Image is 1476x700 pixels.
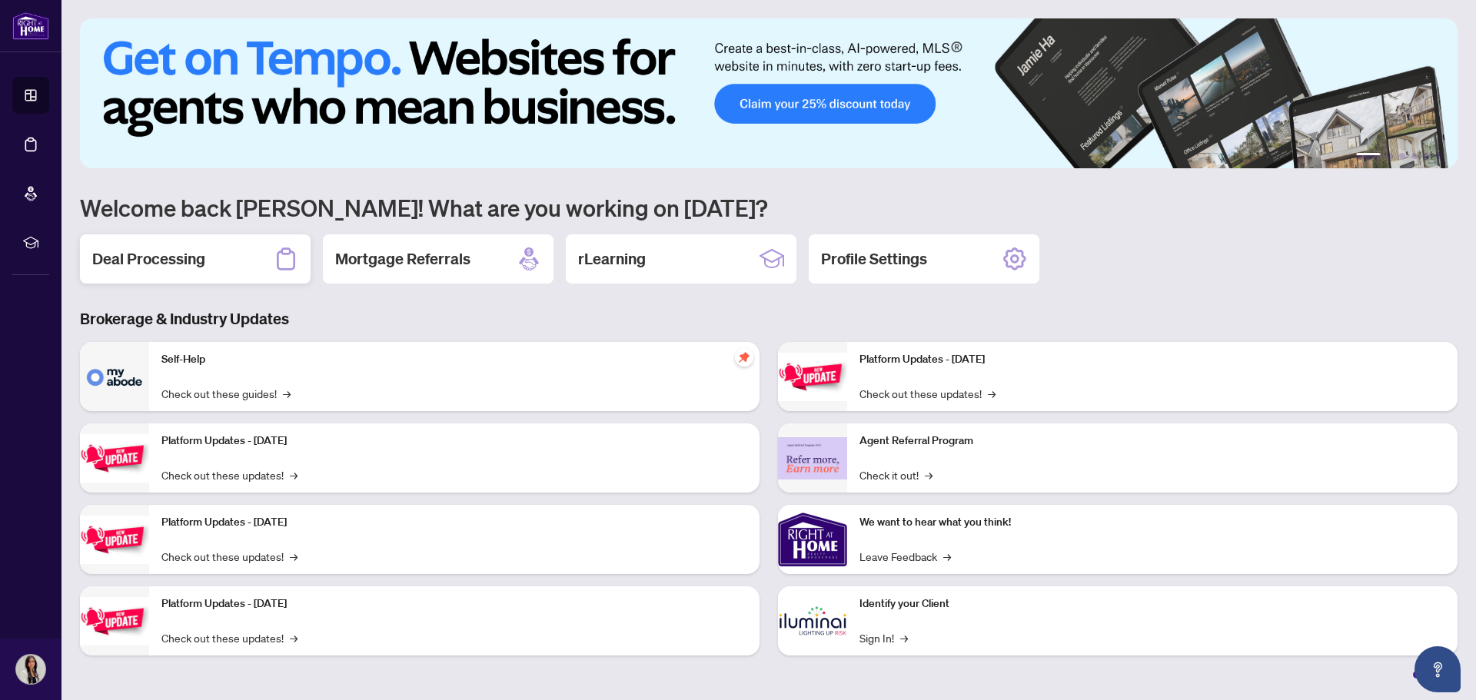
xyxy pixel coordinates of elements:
[821,248,927,270] h2: Profile Settings
[290,629,298,646] span: →
[859,629,908,646] a: Sign In!→
[778,353,847,401] img: Platform Updates - June 23, 2025
[161,514,747,531] p: Platform Updates - [DATE]
[859,595,1445,612] p: Identify your Client
[161,433,747,450] p: Platform Updates - [DATE]
[290,466,298,483] span: →
[778,505,847,574] img: We want to hear what you think!
[335,248,470,270] h2: Mortgage Referrals
[80,193,1458,222] h1: Welcome back [PERSON_NAME]! What are you working on [DATE]?
[900,629,908,646] span: →
[161,548,298,565] a: Check out these updates!→
[290,548,298,565] span: →
[943,548,951,565] span: →
[16,655,45,684] img: Profile Icon
[12,12,49,40] img: logo
[1424,153,1430,159] button: 5
[859,351,1445,368] p: Platform Updates - [DATE]
[859,385,996,402] a: Check out these updates!→
[1411,153,1418,159] button: 4
[80,342,149,411] img: Self-Help
[80,18,1458,168] img: Slide 0
[1356,153,1381,159] button: 1
[778,586,847,655] img: Identify your Client
[1399,153,1405,159] button: 3
[161,351,747,368] p: Self-Help
[92,248,205,270] h2: Deal Processing
[859,466,932,483] a: Check it out!→
[988,385,996,402] span: →
[859,433,1445,450] p: Agent Referral Program
[859,548,951,565] a: Leave Feedback→
[1436,153,1442,159] button: 6
[161,466,298,483] a: Check out these updates!→
[1414,646,1461,692] button: Open asap
[80,434,149,483] img: Platform Updates - September 16, 2025
[80,516,149,564] img: Platform Updates - July 21, 2025
[925,466,932,483] span: →
[283,385,291,402] span: →
[778,437,847,479] img: Agent Referral Program
[578,248,646,270] h2: rLearning
[735,348,753,367] span: pushpin
[161,595,747,612] p: Platform Updates - [DATE]
[80,308,1458,330] h3: Brokerage & Industry Updates
[1387,153,1393,159] button: 2
[161,385,291,402] a: Check out these guides!→
[859,514,1445,531] p: We want to hear what you think!
[161,629,298,646] a: Check out these updates!→
[80,597,149,645] img: Platform Updates - July 8, 2025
